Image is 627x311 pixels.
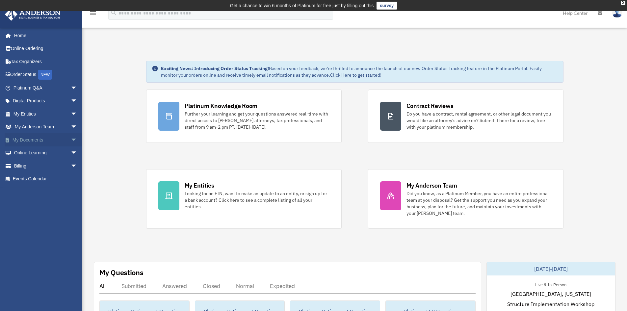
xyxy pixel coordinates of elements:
a: Platinum Q&Aarrow_drop_down [5,81,87,94]
a: My Documentsarrow_drop_down [5,133,87,146]
div: My Entities [185,181,214,190]
div: [DATE]-[DATE] [487,262,615,275]
a: Online Ordering [5,42,87,55]
a: My Anderson Team Did you know, as a Platinum Member, you have an entire professional team at your... [368,169,563,229]
div: Get a chance to win 6 months of Platinum for free just by filling out this [230,2,374,10]
div: NEW [38,70,52,80]
div: Expedited [270,283,295,289]
a: My Anderson Teamarrow_drop_down [5,120,87,134]
span: arrow_drop_down [71,107,84,121]
a: Events Calendar [5,172,87,186]
div: My Questions [99,268,144,277]
img: User Pic [612,8,622,18]
a: My Entities Looking for an EIN, want to make an update to an entity, or sign up for a bank accoun... [146,169,342,229]
a: Contract Reviews Do you have a contract, rental agreement, or other legal document you would like... [368,90,563,143]
div: Answered [162,283,187,289]
span: arrow_drop_down [71,81,84,95]
a: Order StatusNEW [5,68,87,82]
div: All [99,283,106,289]
span: arrow_drop_down [71,133,84,147]
img: Anderson Advisors Platinum Portal [3,8,63,21]
div: Looking for an EIN, want to make an update to an entity, or sign up for a bank account? Click her... [185,190,329,210]
div: Based on your feedback, we're thrilled to announce the launch of our new Order Status Tracking fe... [161,65,558,78]
i: menu [89,9,97,17]
span: arrow_drop_down [71,94,84,108]
div: Platinum Knowledge Room [185,102,258,110]
div: Contract Reviews [406,102,454,110]
a: menu [89,12,97,17]
div: Did you know, as a Platinum Member, you have an entire professional team at your disposal? Get th... [406,190,551,217]
div: My Anderson Team [406,181,457,190]
a: Click Here to get started! [330,72,381,78]
a: My Entitiesarrow_drop_down [5,107,87,120]
span: [GEOGRAPHIC_DATA], [US_STATE] [510,290,591,298]
span: arrow_drop_down [71,120,84,134]
span: arrow_drop_down [71,159,84,173]
div: Submitted [121,283,146,289]
a: survey [377,2,397,10]
div: Live & In-Person [530,281,572,288]
div: close [621,1,625,5]
a: Tax Organizers [5,55,87,68]
a: Online Learningarrow_drop_down [5,146,87,160]
div: Do you have a contract, rental agreement, or other legal document you would like an attorney's ad... [406,111,551,130]
span: arrow_drop_down [71,146,84,160]
a: Home [5,29,84,42]
a: Platinum Knowledge Room Further your learning and get your questions answered real-time with dire... [146,90,342,143]
i: search [110,9,117,16]
a: Billingarrow_drop_down [5,159,87,172]
div: Closed [203,283,220,289]
div: Normal [236,283,254,289]
div: Further your learning and get your questions answered real-time with direct access to [PERSON_NAM... [185,111,329,130]
strong: Exciting News: Introducing Order Status Tracking! [161,65,269,71]
a: Digital Productsarrow_drop_down [5,94,87,108]
span: Structure Implementation Workshop [507,300,594,308]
